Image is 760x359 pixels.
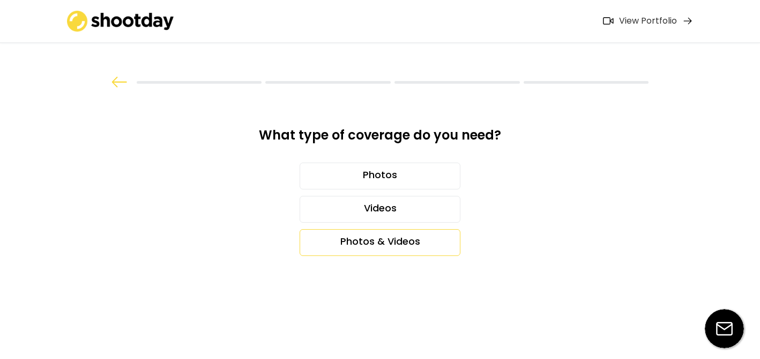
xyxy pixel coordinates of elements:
[705,309,744,348] img: email-icon%20%281%29.svg
[300,229,460,256] div: Photos & Videos
[300,196,460,223] div: Videos
[111,77,128,87] img: arrow%20back.svg
[67,11,174,32] img: shootday_logo.png
[234,127,526,152] div: What type of coverage do you need?
[603,17,614,25] img: Icon%20feather-video%402x.png
[300,163,460,189] div: Photos
[619,16,677,27] div: View Portfolio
